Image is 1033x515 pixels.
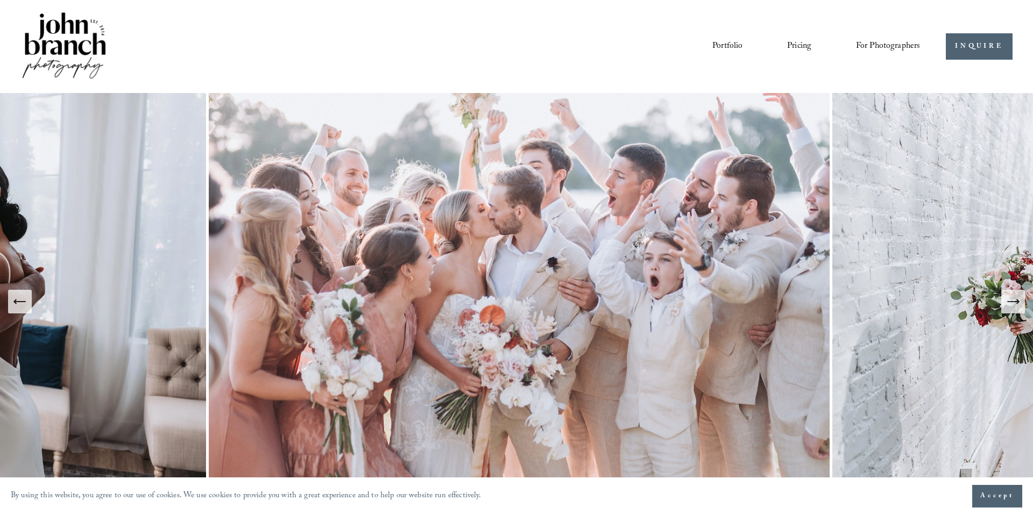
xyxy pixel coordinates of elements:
[206,93,832,510] img: A wedding party celebrating outdoors, featuring a bride and groom kissing amidst cheering bridesm...
[980,491,1014,502] span: Accept
[787,38,811,56] a: Pricing
[712,38,742,56] a: Portfolio
[1001,290,1025,313] button: Next Slide
[8,290,32,313] button: Previous Slide
[11,489,482,504] p: By using this website, you agree to our use of cookies. We use cookies to provide you with a grea...
[946,33,1012,60] a: INQUIRE
[20,10,108,83] img: John Branch IV Photography
[856,38,921,55] span: For Photographers
[856,38,921,56] a: folder dropdown
[972,485,1022,507] button: Accept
